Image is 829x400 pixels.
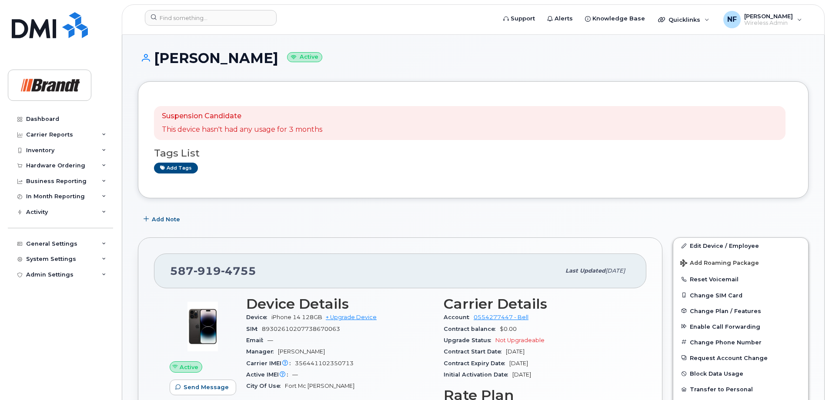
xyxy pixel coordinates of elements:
button: Add Roaming Package [673,253,808,271]
span: [DATE] [506,348,525,355]
span: SIM [246,326,262,332]
button: Change Phone Number [673,334,808,350]
span: — [292,371,298,378]
a: Edit Device / Employee [673,238,808,253]
span: Email [246,337,267,343]
button: Add Note [138,211,187,227]
h1: [PERSON_NAME] [138,50,809,66]
span: Contract balance [444,326,500,332]
span: $0.00 [500,326,517,332]
span: Add Note [152,215,180,223]
span: 587 [170,264,256,277]
a: + Upgrade Device [326,314,377,320]
span: Active [180,363,198,371]
h3: Tags List [154,148,792,159]
span: Fort Mc [PERSON_NAME] [285,383,354,389]
span: Change Plan / Features [690,307,761,314]
span: 89302610207738670063 [262,326,340,332]
h3: Carrier Details [444,296,631,312]
small: Active [287,52,322,62]
span: [DATE] [512,371,531,378]
span: [DATE] [509,360,528,367]
span: [PERSON_NAME] [278,348,325,355]
span: Contract Start Date [444,348,506,355]
span: Manager [246,348,278,355]
img: image20231002-3703462-njx0qo.jpeg [177,300,229,353]
span: — [267,337,273,343]
span: Add Roaming Package [680,260,759,268]
span: Contract Expiry Date [444,360,509,367]
p: This device hasn't had any usage for 3 months [162,125,322,135]
span: Account [444,314,474,320]
button: Reset Voicemail [673,271,808,287]
span: Not Upgradeable [495,337,545,343]
span: Active IMEI [246,371,292,378]
button: Change Plan / Features [673,303,808,319]
span: Last updated [565,267,605,274]
span: City Of Use [246,383,285,389]
span: Initial Activation Date [444,371,512,378]
button: Send Message [170,380,236,395]
span: Send Message [184,383,229,391]
span: Device [246,314,271,320]
button: Block Data Usage [673,366,808,381]
span: Enable Call Forwarding [690,323,760,330]
a: 0554277447 - Bell [474,314,528,320]
h3: Device Details [246,296,433,312]
span: [DATE] [605,267,625,274]
span: 4755 [221,264,256,277]
button: Enable Call Forwarding [673,319,808,334]
a: Add tags [154,163,198,173]
button: Change SIM Card [673,287,808,303]
span: Carrier IMEI [246,360,295,367]
span: iPhone 14 128GB [271,314,322,320]
button: Transfer to Personal [673,381,808,397]
p: Suspension Candidate [162,111,322,121]
button: Request Account Change [673,350,808,366]
span: Upgrade Status [444,337,495,343]
span: 919 [194,264,221,277]
span: 356441102350713 [295,360,354,367]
